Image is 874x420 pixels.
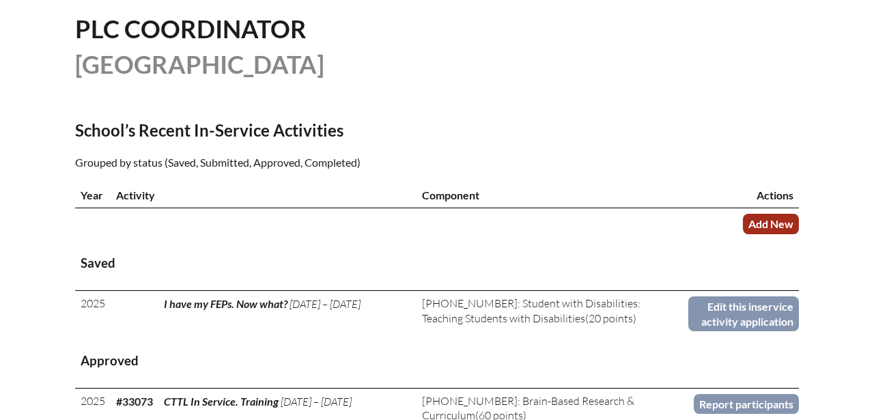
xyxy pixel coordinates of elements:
[417,182,688,208] th: Component
[694,394,799,414] a: Report participants
[116,395,153,408] b: #33073
[75,182,111,208] th: Year
[417,291,688,334] td: (20 points)
[281,395,352,408] span: [DATE] – [DATE]
[290,297,361,311] span: [DATE] – [DATE]
[688,296,799,331] a: Edit this inservice activity application
[81,352,793,369] h3: Approved
[743,214,799,234] a: Add New
[75,154,556,171] p: Grouped by status (Saved, Submitted, Approved, Completed)
[688,182,799,208] th: Actions
[75,291,111,334] td: 2025
[75,120,556,140] h2: School’s Recent In-Service Activities
[81,255,793,272] h3: Saved
[75,49,324,79] span: [GEOGRAPHIC_DATA]
[75,14,307,44] span: PLC Coordinator
[111,182,417,208] th: Activity
[164,395,279,408] span: CTTL In Service. Training
[422,296,640,324] span: [PHONE_NUMBER]: Student with Disabilities: Teaching Students with Disabilities
[164,297,287,310] span: I have my FEPs. Now what?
